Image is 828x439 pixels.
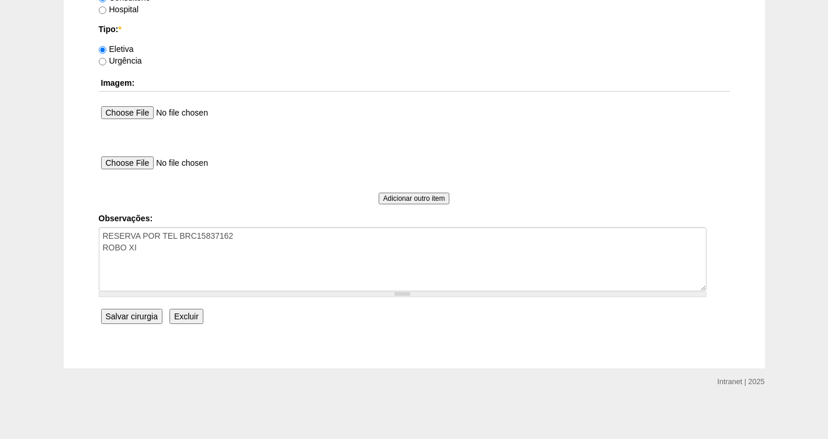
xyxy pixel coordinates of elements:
[718,376,765,388] div: Intranet | 2025
[99,44,134,54] label: Eletiva
[99,5,139,14] label: Hospital
[99,46,106,54] input: Eletiva
[99,6,106,14] input: Hospital
[379,193,450,204] input: Adicionar outro item
[169,309,203,324] input: Excluir
[99,56,142,65] label: Urgência
[118,25,121,34] span: Este campo é obrigatório.
[99,212,730,224] label: Observações:
[99,75,730,92] th: Imagem:
[99,58,106,65] input: Urgência
[99,23,730,35] label: Tipo:
[99,227,706,291] textarea: RESERVA POR TEL BRC15837162 ROBO XI
[101,309,162,324] input: Salvar cirurgia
